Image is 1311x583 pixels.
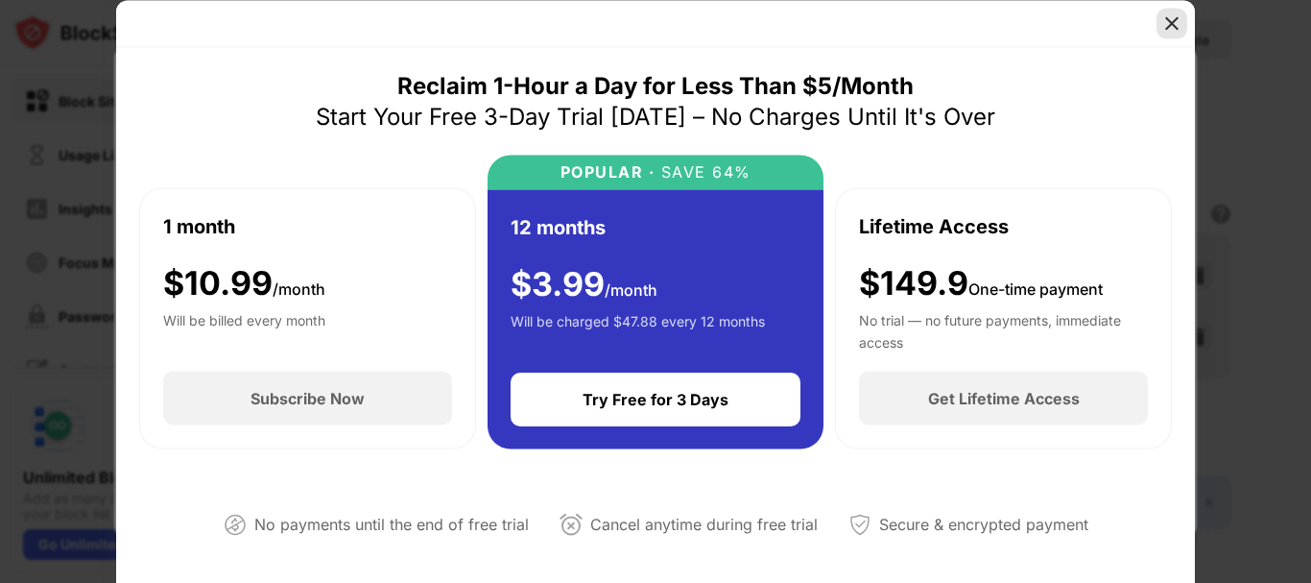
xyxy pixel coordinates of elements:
div: $ 10.99 [163,263,325,303]
div: Lifetime Access [859,211,1009,240]
div: POPULAR · [560,162,655,181]
div: 1 month [163,211,235,240]
img: not-paying [224,513,247,536]
img: cancel-anytime [560,513,583,536]
div: Secure & encrypted payment [879,511,1088,539]
div: $149.9 [859,263,1103,303]
img: secured-payment [848,513,871,536]
span: /month [605,279,657,299]
div: No payments until the end of free trial [254,511,529,539]
div: Start Your Free 3-Day Trial [DATE] – No Charges Until It's Over [316,101,995,132]
div: Get Lifetime Access [928,389,1080,408]
div: Try Free for 3 Days [583,390,728,409]
span: One-time payment [968,279,1103,298]
div: Reclaim 1-Hour a Day for Less Than $5/Month [397,70,914,101]
div: 12 months [511,212,606,241]
div: Will be billed every month [163,310,325,349]
div: SAVE 64% [655,162,751,181]
div: $ 3.99 [511,264,657,304]
div: Will be charged $47.88 every 12 months [511,311,765,350]
div: Cancel anytime during free trial [590,511,818,539]
div: No trial — no future payments, immediate access [859,310,1148,349]
span: /month [273,279,325,298]
div: Subscribe Now [250,389,365,408]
